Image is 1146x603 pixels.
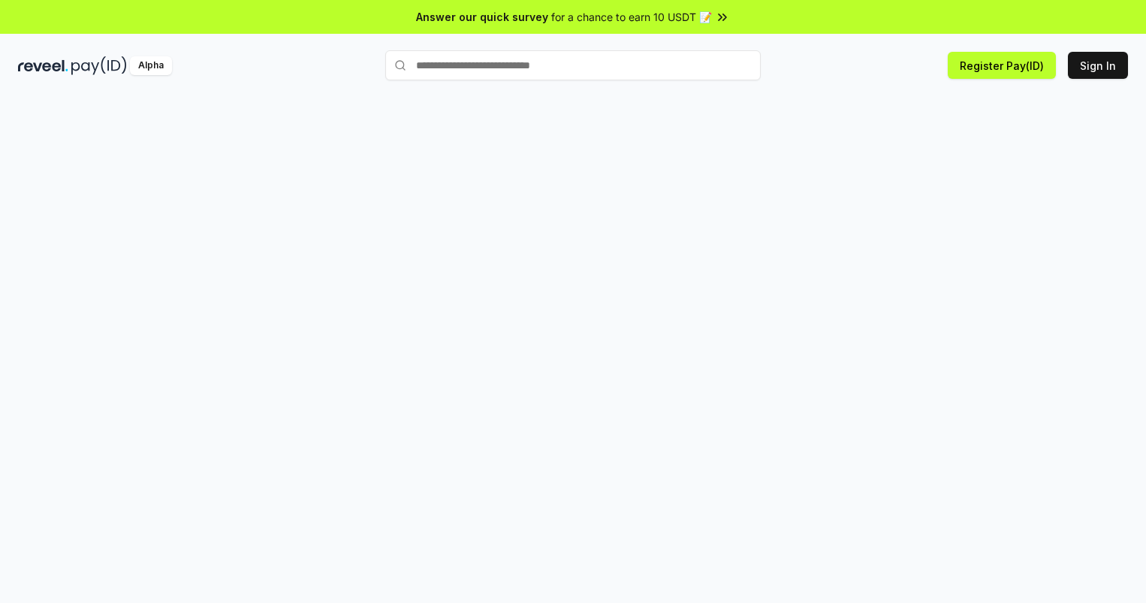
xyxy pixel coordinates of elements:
[416,9,548,25] span: Answer our quick survey
[130,56,172,75] div: Alpha
[18,56,68,75] img: reveel_dark
[71,56,127,75] img: pay_id
[948,52,1056,79] button: Register Pay(ID)
[1068,52,1128,79] button: Sign In
[551,9,712,25] span: for a chance to earn 10 USDT 📝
